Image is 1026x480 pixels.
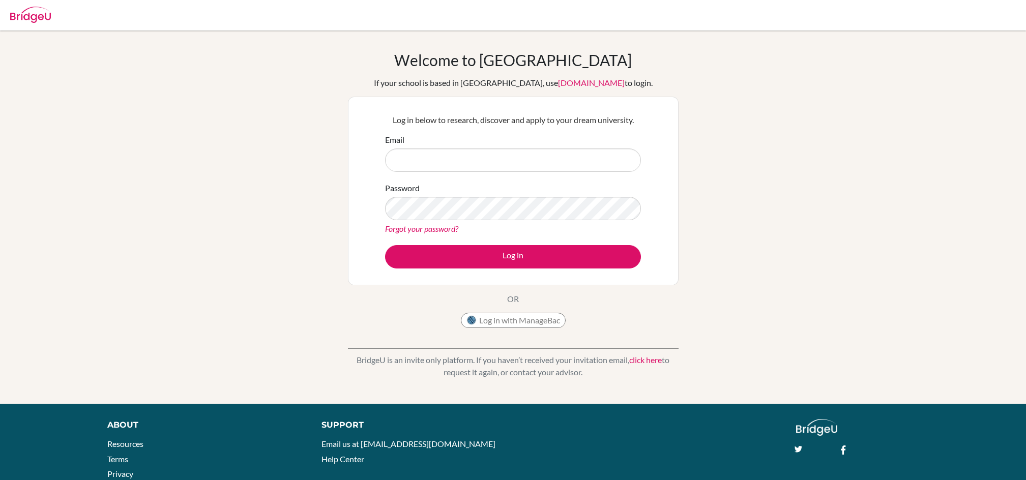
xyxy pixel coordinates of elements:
[107,419,299,431] div: About
[321,419,501,431] div: Support
[385,224,458,233] a: Forgot your password?
[385,134,404,146] label: Email
[107,469,133,478] a: Privacy
[107,454,128,464] a: Terms
[348,354,679,378] p: BridgeU is an invite only platform. If you haven’t received your invitation email, to request it ...
[629,355,662,365] a: click here
[321,454,364,464] a: Help Center
[385,245,641,268] button: Log in
[507,293,519,305] p: OR
[107,439,143,448] a: Resources
[796,419,837,436] img: logo_white@2x-f4f0deed5e89b7ecb1c2cc34c3e3d731f90f0f143d5ea2071677605dd97b5244.png
[558,78,625,87] a: [DOMAIN_NAME]
[461,313,566,328] button: Log in with ManageBac
[394,51,632,69] h1: Welcome to [GEOGRAPHIC_DATA]
[321,439,495,448] a: Email us at [EMAIL_ADDRESS][DOMAIN_NAME]
[385,182,420,194] label: Password
[385,114,641,126] p: Log in below to research, discover and apply to your dream university.
[374,77,653,89] div: If your school is based in [GEOGRAPHIC_DATA], use to login.
[10,7,51,23] img: Bridge-U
